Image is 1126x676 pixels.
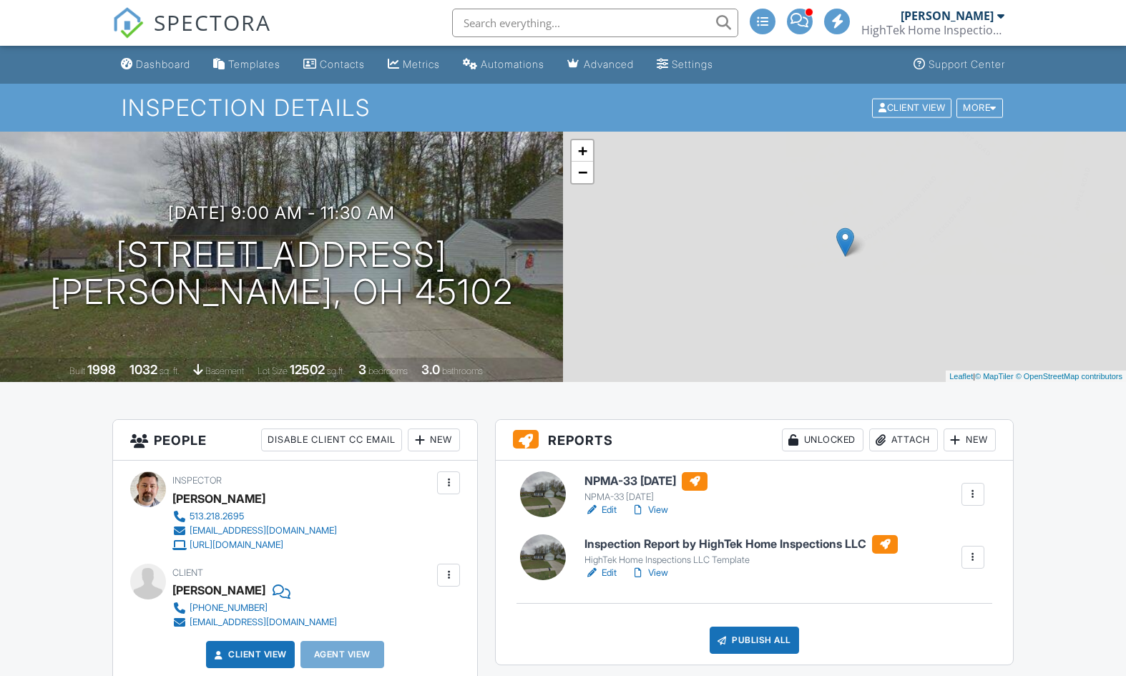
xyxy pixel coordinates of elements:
[946,371,1126,383] div: |
[481,58,544,70] div: Automations
[320,58,365,70] div: Contacts
[298,52,371,78] a: Contacts
[901,9,994,23] div: [PERSON_NAME]
[87,362,116,377] div: 1998
[290,362,325,377] div: 12502
[172,509,337,524] a: 513.218.2695
[327,366,345,376] span: sq.ft.
[190,617,337,628] div: [EMAIL_ADDRESS][DOMAIN_NAME]
[496,420,1013,461] h3: Reports
[136,58,190,70] div: Dashboard
[172,488,265,509] div: [PERSON_NAME]
[160,366,180,376] span: sq. ft.
[421,362,440,377] div: 3.0
[631,503,668,517] a: View
[1016,372,1122,381] a: © OpenStreetMap contributors
[50,236,514,312] h1: [STREET_ADDRESS] [PERSON_NAME], OH 45102
[710,627,799,654] div: Publish All
[368,366,408,376] span: bedrooms
[115,52,196,78] a: Dashboard
[452,9,738,37] input: Search everything...
[190,602,268,614] div: [PHONE_NUMBER]
[172,538,337,552] a: [URL][DOMAIN_NAME]
[172,475,222,486] span: Inspector
[172,524,337,538] a: [EMAIL_ADDRESS][DOMAIN_NAME]
[129,362,157,377] div: 1032
[584,566,617,580] a: Edit
[207,52,286,78] a: Templates
[112,7,144,39] img: The Best Home Inspection Software - Spectora
[631,566,668,580] a: View
[584,58,634,70] div: Advanced
[782,428,863,451] div: Unlocked
[975,372,1014,381] a: © MapTiler
[584,503,617,517] a: Edit
[154,7,271,37] span: SPECTORA
[190,511,244,522] div: 513.218.2695
[956,98,1003,117] div: More
[944,428,996,451] div: New
[408,428,460,451] div: New
[172,615,337,630] a: [EMAIL_ADDRESS][DOMAIN_NAME]
[457,52,550,78] a: Automations (Basic)
[584,491,708,503] div: NPMA-33 [DATE]
[442,366,483,376] span: bathrooms
[172,601,337,615] a: [PHONE_NUMBER]
[211,647,287,662] a: Client View
[190,525,337,537] div: [EMAIL_ADDRESS][DOMAIN_NAME]
[112,19,271,49] a: SPECTORA
[172,567,203,578] span: Client
[69,366,85,376] span: Built
[403,58,440,70] div: Metrics
[584,554,898,566] div: HighTek Home Inspections LLC Template
[908,52,1011,78] a: Support Center
[172,579,265,601] div: [PERSON_NAME]
[584,472,708,504] a: NPMA-33 [DATE] NPMA-33 [DATE]
[861,23,1004,37] div: HighTek Home Inspections, LLC
[261,428,402,451] div: Disable Client CC Email
[929,58,1005,70] div: Support Center
[562,52,640,78] a: Advanced
[869,428,938,451] div: Attach
[949,372,973,381] a: Leaflet
[122,95,1004,120] h1: Inspection Details
[572,140,593,162] a: Zoom in
[871,102,955,112] a: Client View
[113,420,477,461] h3: People
[205,366,244,376] span: basement
[382,52,446,78] a: Metrics
[572,162,593,183] a: Zoom out
[872,98,951,117] div: Client View
[168,203,395,222] h3: [DATE] 9:00 am - 11:30 am
[672,58,713,70] div: Settings
[258,366,288,376] span: Lot Size
[190,539,283,551] div: [URL][DOMAIN_NAME]
[584,535,898,554] h6: Inspection Report by HighTek Home Inspections LLC
[358,362,366,377] div: 3
[651,52,719,78] a: Settings
[228,58,280,70] div: Templates
[584,472,708,491] h6: NPMA-33 [DATE]
[584,535,898,567] a: Inspection Report by HighTek Home Inspections LLC HighTek Home Inspections LLC Template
